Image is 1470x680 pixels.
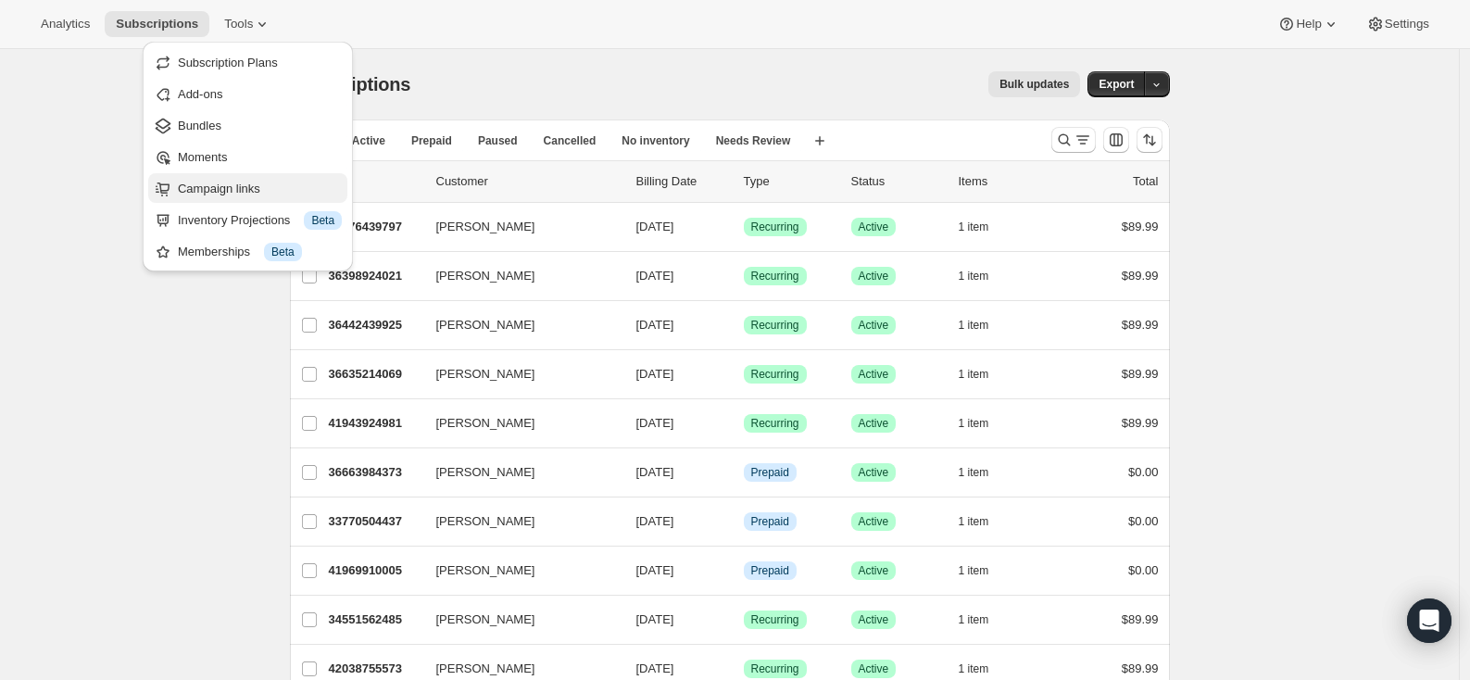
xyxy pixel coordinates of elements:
[271,245,295,259] span: Beta
[716,133,791,148] span: Needs Review
[436,172,622,191] p: Customer
[311,213,334,228] span: Beta
[959,361,1010,387] button: 1 item
[425,458,610,487] button: [PERSON_NAME]
[988,71,1080,97] button: Bulk updates
[329,607,1159,633] div: 34551562485[PERSON_NAME][DATE]SuccessRecurringSuccessActive1 item$89.99
[436,316,535,334] span: [PERSON_NAME]
[1296,17,1321,31] span: Help
[329,460,1159,485] div: 36663984373[PERSON_NAME][DATE]InfoPrepaidSuccessActive1 item$0.00
[148,79,347,108] button: Add-ons
[859,661,889,676] span: Active
[959,661,989,676] span: 1 item
[1128,465,1159,479] span: $0.00
[178,87,222,101] span: Add-ons
[425,212,610,242] button: [PERSON_NAME]
[751,367,799,382] span: Recurring
[636,612,674,626] span: [DATE]
[148,47,347,77] button: Subscription Plans
[148,110,347,140] button: Bundles
[544,133,597,148] span: Cancelled
[744,172,836,191] div: Type
[1103,127,1129,153] button: Customize table column order and visibility
[436,267,535,285] span: [PERSON_NAME]
[959,220,989,234] span: 1 item
[636,220,674,233] span: [DATE]
[1385,17,1429,31] span: Settings
[859,612,889,627] span: Active
[436,512,535,531] span: [PERSON_NAME]
[352,133,385,148] span: Active
[329,312,1159,338] div: 36442439925[PERSON_NAME][DATE]SuccessRecurringSuccessActive1 item$89.99
[751,465,789,480] span: Prepaid
[751,318,799,333] span: Recurring
[959,416,989,431] span: 1 item
[425,310,610,340] button: [PERSON_NAME]
[1128,514,1159,528] span: $0.00
[178,211,342,230] div: Inventory Projections
[425,605,610,635] button: [PERSON_NAME]
[329,463,421,482] p: 36663984373
[148,236,347,266] button: Memberships
[751,416,799,431] span: Recurring
[959,410,1010,436] button: 1 item
[329,512,421,531] p: 33770504437
[213,11,283,37] button: Tools
[805,128,835,154] button: Create new view
[959,612,989,627] span: 1 item
[436,611,535,629] span: [PERSON_NAME]
[859,318,889,333] span: Active
[41,17,90,31] span: Analytics
[1122,220,1159,233] span: $89.99
[959,563,989,578] span: 1 item
[329,214,1159,240] div: 41676439797[PERSON_NAME][DATE]SuccessRecurringSuccessActive1 item$89.99
[148,205,347,234] button: Inventory Projections
[859,465,889,480] span: Active
[859,269,889,283] span: Active
[959,312,1010,338] button: 1 item
[425,556,610,586] button: [PERSON_NAME]
[1122,318,1159,332] span: $89.99
[959,509,1010,535] button: 1 item
[636,318,674,332] span: [DATE]
[636,416,674,430] span: [DATE]
[224,17,253,31] span: Tools
[329,361,1159,387] div: 36635214069[PERSON_NAME][DATE]SuccessRecurringSuccessActive1 item$89.99
[622,133,689,148] span: No inventory
[436,414,535,433] span: [PERSON_NAME]
[329,316,421,334] p: 36442439925
[1122,367,1159,381] span: $89.99
[425,409,610,438] button: [PERSON_NAME]
[148,142,347,171] button: Moments
[636,661,674,675] span: [DATE]
[329,172,1159,191] div: IDCustomerBilling DateTypeStatusItemsTotal
[959,460,1010,485] button: 1 item
[959,514,989,529] span: 1 item
[959,214,1010,240] button: 1 item
[751,220,799,234] span: Recurring
[959,263,1010,289] button: 1 item
[178,243,342,261] div: Memberships
[1407,598,1451,643] div: Open Intercom Messenger
[1122,416,1159,430] span: $89.99
[751,661,799,676] span: Recurring
[436,660,535,678] span: [PERSON_NAME]
[329,410,1159,436] div: 41943924981[PERSON_NAME][DATE]SuccessRecurringSuccessActive1 item$89.99
[636,563,674,577] span: [DATE]
[1266,11,1351,37] button: Help
[425,359,610,389] button: [PERSON_NAME]
[751,563,789,578] span: Prepaid
[859,416,889,431] span: Active
[329,509,1159,535] div: 33770504437[PERSON_NAME][DATE]InfoPrepaidSuccessActive1 item$0.00
[178,56,278,69] span: Subscription Plans
[329,660,421,678] p: 42038755573
[636,172,729,191] p: Billing Date
[105,11,209,37] button: Subscriptions
[636,465,674,479] span: [DATE]
[116,17,198,31] span: Subscriptions
[436,365,535,384] span: [PERSON_NAME]
[959,318,989,333] span: 1 item
[1051,127,1096,153] button: Search and filter results
[959,465,989,480] span: 1 item
[1087,71,1145,97] button: Export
